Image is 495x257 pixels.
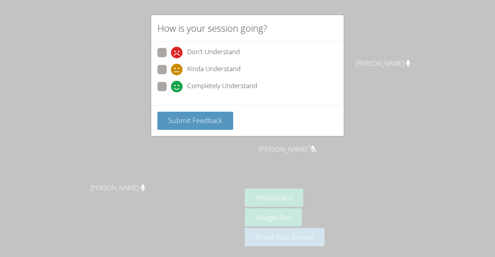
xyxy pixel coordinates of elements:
[187,64,241,75] span: Kinda Understand
[187,47,240,58] span: Don't Understand
[168,116,222,125] span: Submit Feedback
[157,21,267,35] h2: How is your session going?
[157,112,233,130] button: Submit Feedback
[187,81,257,92] span: Completely Understand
